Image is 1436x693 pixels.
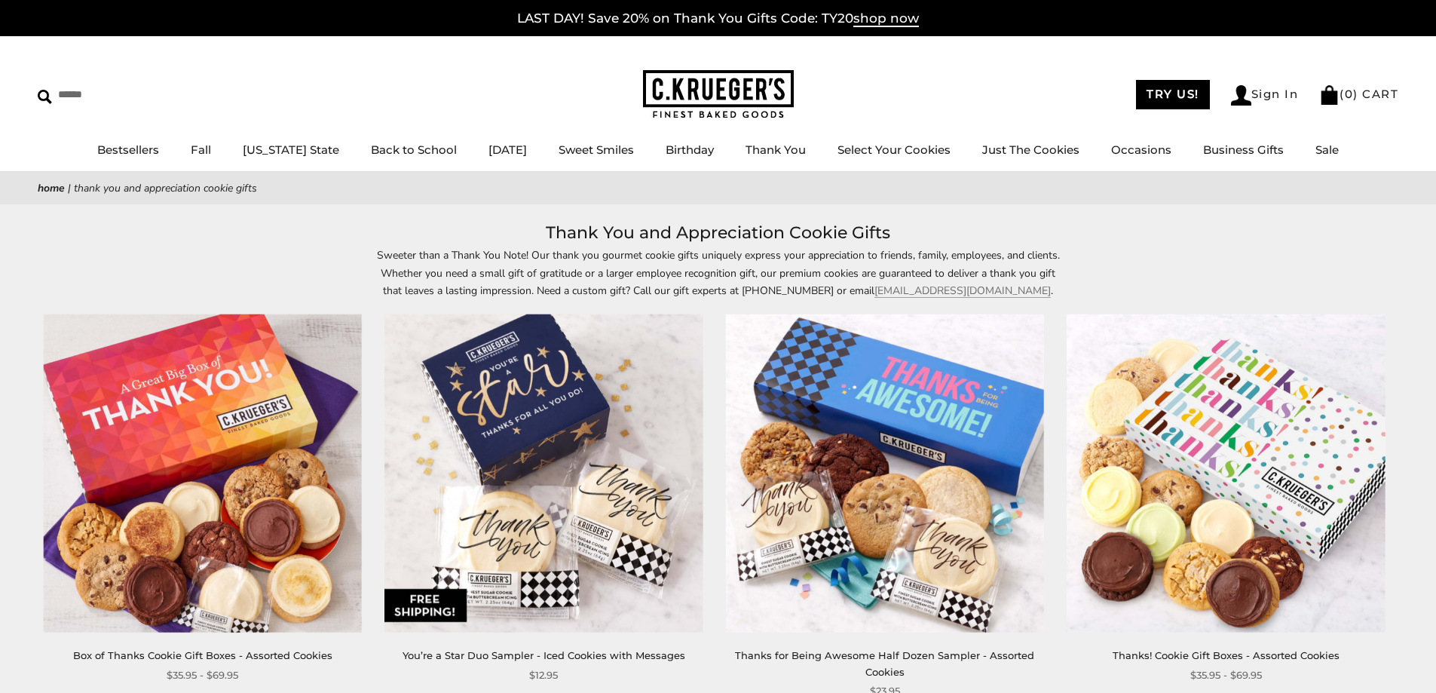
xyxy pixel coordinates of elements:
[38,83,217,106] input: Search
[384,314,703,633] img: You’re a Star Duo Sampler - Iced Cookies with Messages
[1113,649,1340,661] a: Thanks! Cookie Gift Boxes - Assorted Cookies
[1203,143,1284,157] a: Business Gifts
[1136,80,1210,109] a: TRY US!
[488,143,527,157] a: [DATE]
[666,143,714,157] a: Birthday
[726,314,1044,633] img: Thanks for Being Awesome Half Dozen Sampler - Assorted Cookies
[73,649,332,661] a: Box of Thanks Cookie Gift Boxes - Assorted Cookies
[1067,314,1385,633] img: Thanks! Cookie Gift Boxes - Assorted Cookies
[735,649,1034,677] a: Thanks for Being Awesome Half Dozen Sampler - Assorted Cookies
[371,143,457,157] a: Back to School
[38,179,1398,197] nav: breadcrumbs
[1319,85,1340,105] img: Bag
[559,143,634,157] a: Sweet Smiles
[372,247,1065,299] p: Sweeter than a Thank You Note! Our thank you gourmet cookie gifts uniquely express your appreciat...
[44,314,362,633] img: Box of Thanks Cookie Gift Boxes - Assorted Cookies
[243,143,339,157] a: [US_STATE] State
[403,649,685,661] a: You’re a Star Duo Sampler - Iced Cookies with Messages
[982,143,1079,157] a: Just The Cookies
[38,181,65,195] a: Home
[74,181,257,195] span: Thank You and Appreciation Cookie Gifts
[874,284,1051,298] a: [EMAIL_ADDRESS][DOMAIN_NAME]
[1319,87,1398,101] a: (0) CART
[643,70,794,119] img: C.KRUEGER'S
[853,11,919,27] span: shop now
[517,11,919,27] a: LAST DAY! Save 20% on Thank You Gifts Code: TY20shop now
[1315,143,1339,157] a: Sale
[1111,143,1171,157] a: Occasions
[38,90,52,104] img: Search
[1231,85,1251,106] img: Account
[837,143,951,157] a: Select Your Cookies
[167,667,238,683] span: $35.95 - $69.95
[1190,667,1262,683] span: $35.95 - $69.95
[746,143,806,157] a: Thank You
[60,219,1376,247] h1: Thank You and Appreciation Cookie Gifts
[191,143,211,157] a: Fall
[1231,85,1299,106] a: Sign In
[97,143,159,157] a: Bestsellers
[529,667,558,683] span: $12.95
[68,181,71,195] span: |
[1345,87,1354,101] span: 0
